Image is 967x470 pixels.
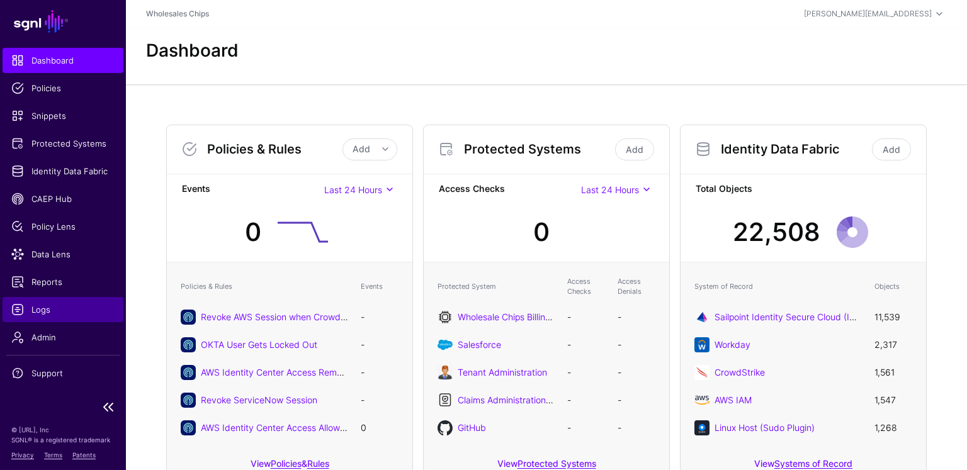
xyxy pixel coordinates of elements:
[3,76,123,101] a: Policies
[431,270,561,303] th: Protected System
[438,365,453,380] img: svg+xml;base64,PHN2ZyB3aWR0aD0iMTI4IiBoZWlnaHQ9IjEyOCIgdmlld0JveD0iMCAwIDEyOCAxMjgiIGZpbGw9Im5vbm...
[694,310,710,325] img: svg+xml;base64,PHN2ZyB3aWR0aD0iNjQiIGhlaWdodD0iNjQiIHZpZXdCb3g9IjAgMCA2NCA2NCIgZmlsbD0ibm9uZSIgeG...
[201,394,317,405] a: Revoke ServiceNow Session
[3,269,123,294] a: Reports
[868,359,919,386] td: 1,561
[354,386,405,414] td: -
[715,311,903,322] a: Sailpoint Identity Secure Cloud (Identity Now)
[439,182,581,198] strong: Access Checks
[868,331,919,359] td: 2,317
[872,138,911,160] a: Add
[3,214,123,239] a: Policy Lens
[3,242,123,267] a: Data Lens
[611,359,662,386] td: -
[11,109,115,122] span: Snippets
[458,339,501,350] a: Salesforce
[11,248,115,260] span: Data Lens
[324,184,382,195] span: Last 24 Hours
[458,311,568,322] a: Wholesale Chips Billing App
[868,386,919,414] td: 1,547
[438,337,453,352] img: svg+xml;base64,PD94bWwgdmVyc2lvbj0iMS4wIiBlbmNvZGluZz0iVVRGLTgiPz4KPHN2ZyB2ZXJzaW9uPSIxLjEiIHZpZX...
[11,193,115,205] span: CAEP Hub
[11,425,115,435] p: © [URL], Inc
[353,143,370,154] span: Add
[615,138,654,160] a: Add
[201,422,351,433] a: AWS Identity Center Access Allowed
[561,359,611,386] td: -
[696,182,911,198] strong: Total Objects
[354,414,405,442] td: 0
[174,270,354,303] th: Policies & Rules
[688,270,868,303] th: System of Record
[11,367,115,379] span: Support
[354,331,405,359] td: -
[3,186,123,211] a: CAEP Hub
[11,331,115,344] span: Admin
[11,220,115,233] span: Policy Lens
[72,451,96,459] a: Patents
[11,451,34,459] a: Privacy
[561,270,611,303] th: Access Checks
[533,213,550,251] div: 0
[868,414,919,442] td: 1,268
[44,451,62,459] a: Terms
[11,54,115,67] span: Dashboard
[146,9,209,18] a: Wholesales Chips
[868,270,919,303] th: Objects
[11,303,115,316] span: Logs
[733,213,820,251] div: 22,508
[694,420,710,435] img: svg+xml;base64,PHN2ZyB3aWR0aD0iNjQiIGhlaWdodD0iNjQiIHZpZXdCb3g9IjAgMCA2NCA2NCIgZmlsbD0ibm9uZSIgeG...
[458,367,547,378] a: Tenant Administration
[581,184,639,195] span: Last 24 Hours
[3,325,123,350] a: Admin
[245,213,261,251] div: 0
[694,393,710,408] img: svg+xml;base64,PHN2ZyB4bWxucz0iaHR0cDovL3d3dy53My5vcmcvMjAwMC9zdmciIHhtbG5zOnhsaW5rPSJodHRwOi8vd3...
[774,458,852,469] a: Systems of Record
[3,131,123,156] a: Protected Systems
[438,393,453,408] img: svg+xml;base64,PHN2ZyB3aWR0aD0iMjQiIGhlaWdodD0iMjQiIHZpZXdCb3g9IjAgMCAyNCAyNCIgZmlsbD0ibm9uZSIgeG...
[11,137,115,150] span: Protected Systems
[11,82,115,94] span: Policies
[11,276,115,288] span: Reports
[207,142,342,157] h3: Policies & Rules
[3,159,123,184] a: Identity Data Fabric
[694,337,710,352] img: svg+xml;base64,PHN2ZyB3aWR0aD0iNjQiIGhlaWdodD0iNjQiIHZpZXdCb3g9IjAgMCA2NCA2NCIgZmlsbD0ibm9uZSIgeG...
[561,386,611,414] td: -
[804,8,932,20] div: [PERSON_NAME][EMAIL_ADDRESS]
[8,8,118,35] a: SGNL
[201,367,358,378] a: AWS Identity Center Access Removed
[611,386,662,414] td: -
[354,359,405,386] td: -
[182,182,324,198] strong: Events
[715,339,750,350] a: Workday
[611,270,662,303] th: Access Denials
[611,414,662,442] td: -
[354,303,405,331] td: -
[721,142,869,157] h3: Identity Data Fabric
[201,339,317,350] a: OKTA User Gets Locked Out
[611,331,662,359] td: -
[868,303,919,331] td: 11,539
[11,165,115,177] span: Identity Data Fabric
[561,331,611,359] td: -
[517,458,596,469] a: Protected Systems
[715,367,765,378] a: CrowdStrike
[464,142,613,157] h3: Protected Systems
[354,270,405,303] th: Events
[3,297,123,322] a: Logs
[458,422,486,433] a: GitHub
[611,303,662,331] td: -
[271,458,302,469] a: Policies
[715,422,815,433] a: Linux Host (Sudo Plugin)
[694,365,710,380] img: svg+xml;base64,PHN2ZyB3aWR0aD0iNjQiIGhlaWdodD0iNjQiIHZpZXdCb3g9IjAgMCA2NCA2NCIgZmlsbD0ibm9uZSIgeG...
[3,103,123,128] a: Snippets
[3,48,123,73] a: Dashboard
[11,435,115,445] p: SGNL® is a registered trademark
[715,394,752,405] a: AWS IAM
[307,458,329,469] a: Rules
[438,310,453,325] img: svg+xml;base64,PHN2ZyB3aWR0aD0iMjQiIGhlaWdodD0iMjQiIHZpZXdCb3g9IjAgMCAyNCAyNCIgZmlsbD0ibm9uZSIgeG...
[458,394,572,405] a: Claims Administration Portal
[561,303,611,331] td: -
[146,40,239,62] h2: Dashboard
[438,420,453,435] img: svg+xml;base64,PHN2ZyB3aWR0aD0iOTgiIGhlaWdodD0iOTYiIHhtbG5zPSJodHRwOi8vd3d3LnczLm9yZy8yMDAwL3N2Zy...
